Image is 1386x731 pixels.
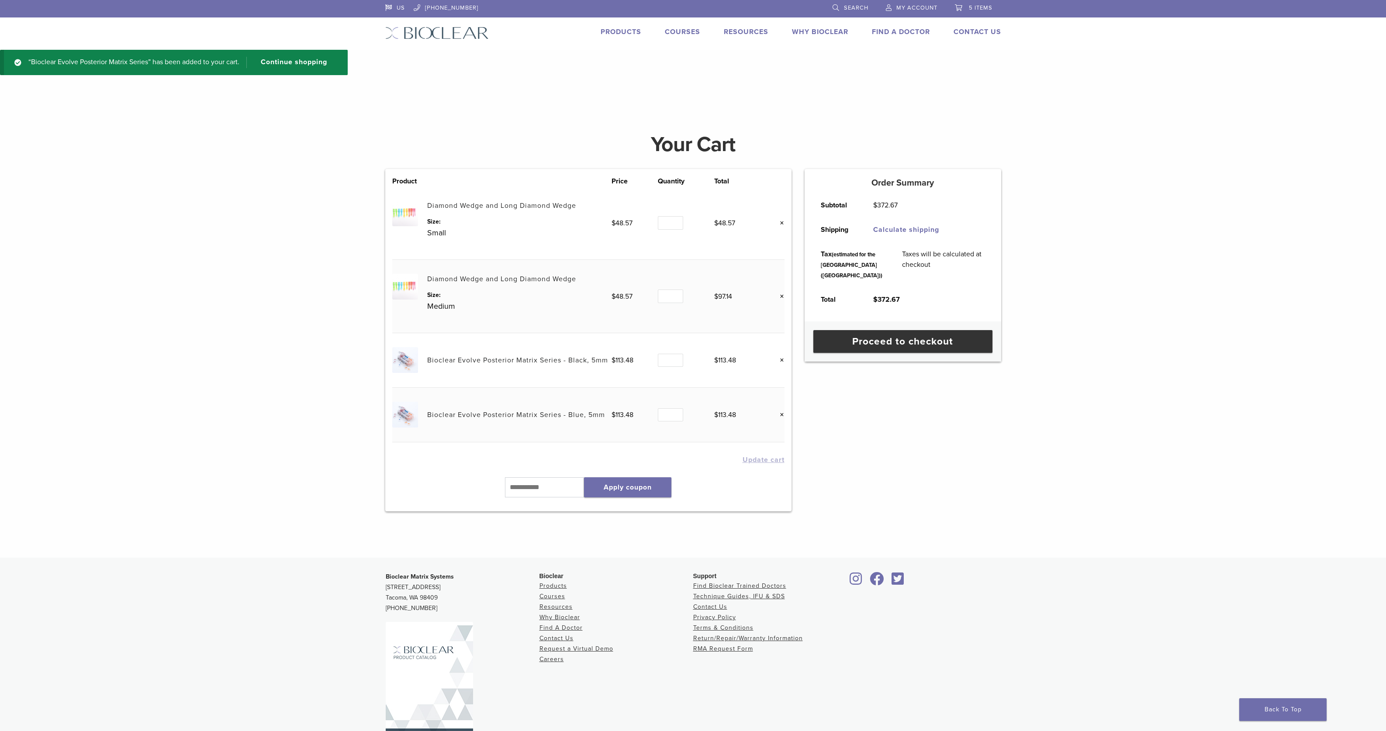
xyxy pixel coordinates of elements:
[612,292,615,301] span: $
[714,219,735,228] bdi: 48.57
[612,410,633,419] bdi: 113.48
[896,4,937,11] span: My Account
[693,572,717,579] span: Support
[821,251,882,279] small: (estimated for the [GEOGRAPHIC_DATA] ([GEOGRAPHIC_DATA]))
[392,402,418,428] img: Bioclear Evolve Posterior Matrix Series - Blue, 5mm
[693,624,753,631] a: Terms & Conditions
[792,28,848,36] a: Why Bioclear
[693,603,727,610] a: Contact Us
[385,27,489,39] img: Bioclear
[539,655,564,663] a: Careers
[427,217,612,226] dt: Size:
[427,410,605,419] a: Bioclear Evolve Posterior Matrix Series - Blue, 5mm
[714,356,736,365] bdi: 113.48
[811,217,864,242] th: Shipping
[847,577,865,586] a: Bioclear
[658,176,714,186] th: Quantity
[714,356,718,365] span: $
[714,219,718,228] span: $
[714,410,718,419] span: $
[665,28,700,36] a: Courses
[601,28,641,36] a: Products
[873,295,900,304] bdi: 372.67
[379,134,1008,155] h1: Your Cart
[246,57,334,68] a: Continue shopping
[392,200,418,226] img: Diamond Wedge and Long Diamond Wedge
[612,292,633,301] bdi: 48.57
[612,410,615,419] span: $
[427,201,576,210] a: Diamond Wedge and Long Diamond Wedge
[889,577,907,586] a: Bioclear
[813,330,992,353] a: Proceed to checkout
[873,225,939,234] a: Calculate shipping
[427,275,576,283] a: Diamond Wedge and Long Diamond Wedge
[693,593,785,600] a: Technique Guides, IFU & SDS
[612,219,615,228] span: $
[811,193,864,217] th: Subtotal
[392,347,418,373] img: Bioclear Evolve Posterior Matrix Series - Black, 5mm
[969,4,992,11] span: 5 items
[873,201,898,210] bdi: 372.67
[392,274,418,300] img: Diamond Wedge and Long Diamond Wedge
[867,577,887,586] a: Bioclear
[386,573,454,580] strong: Bioclear Matrix Systems
[811,242,892,287] th: Tax
[612,356,615,365] span: $
[805,178,1001,188] h5: Order Summary
[693,634,803,642] a: Return/Repair/Warranty Information
[954,28,1001,36] a: Contact Us
[539,593,565,600] a: Courses
[714,292,718,301] span: $
[872,28,930,36] a: Find A Doctor
[427,226,612,239] p: Small
[392,176,427,186] th: Product
[693,582,786,590] a: Find Bioclear Trained Doctors
[873,295,878,304] span: $
[714,176,760,186] th: Total
[612,356,633,365] bdi: 113.48
[714,292,732,301] bdi: 97.14
[386,572,539,614] p: [STREET_ADDRESS] Tacoma, WA 98409 [PHONE_NUMBER]
[539,645,613,652] a: Request a Virtual Demo
[873,201,877,210] span: $
[773,217,785,229] a: Remove this item
[724,28,768,36] a: Resources
[714,410,736,419] bdi: 113.48
[427,300,612,313] p: Medium
[773,355,785,366] a: Remove this item
[612,219,633,228] bdi: 48.57
[427,290,612,300] dt: Size:
[773,409,785,421] a: Remove this item
[427,356,608,365] a: Bioclear Evolve Posterior Matrix Series - Black, 5mm
[693,614,736,621] a: Privacy Policy
[612,176,658,186] th: Price
[892,242,995,287] td: Taxes will be calculated at checkout
[539,614,580,621] a: Why Bioclear
[1239,698,1327,721] a: Back To Top
[539,582,567,590] a: Products
[743,456,785,463] button: Update cart
[539,634,574,642] a: Contact Us
[539,624,583,631] a: Find A Doctor
[539,603,573,610] a: Resources
[811,287,864,312] th: Total
[584,477,671,497] button: Apply coupon
[844,4,868,11] span: Search
[773,291,785,302] a: Remove this item
[693,645,753,652] a: RMA Request Form
[539,572,563,579] span: Bioclear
